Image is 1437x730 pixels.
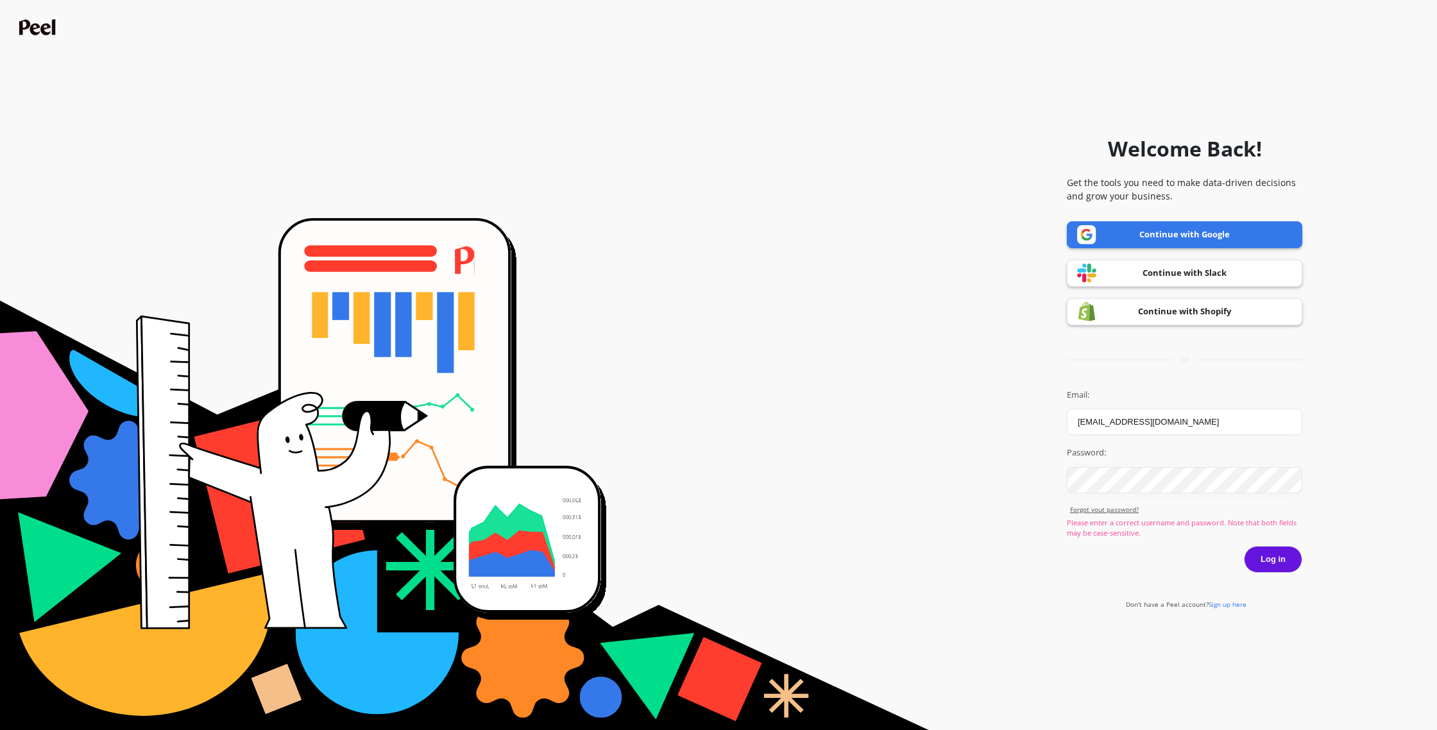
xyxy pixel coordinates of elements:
label: Email: [1067,389,1302,402]
label: Password: [1067,446,1302,459]
img: Slack logo [1077,263,1096,283]
p: Get the tools you need to make data-driven decisions and grow your business. [1067,176,1302,203]
p: Please enter a correct username and password. Note that both fields may be case-sensitive. [1067,518,1302,539]
span: Sign up here [1209,600,1246,609]
img: Google logo [1077,225,1096,244]
h1: Welcome Back! [1108,133,1262,164]
a: Forgot yout password? [1070,505,1302,514]
a: Don't have a Peel account?Sign up here [1126,600,1246,609]
button: Log in [1244,546,1302,573]
input: you@example.com [1067,409,1302,435]
a: Continue with Slack [1067,260,1302,287]
a: Continue with Shopify [1067,298,1302,325]
img: Shopify logo [1077,301,1096,321]
img: Peel [19,19,59,35]
a: Continue with Google [1067,221,1302,248]
div: or [1067,355,1302,365]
